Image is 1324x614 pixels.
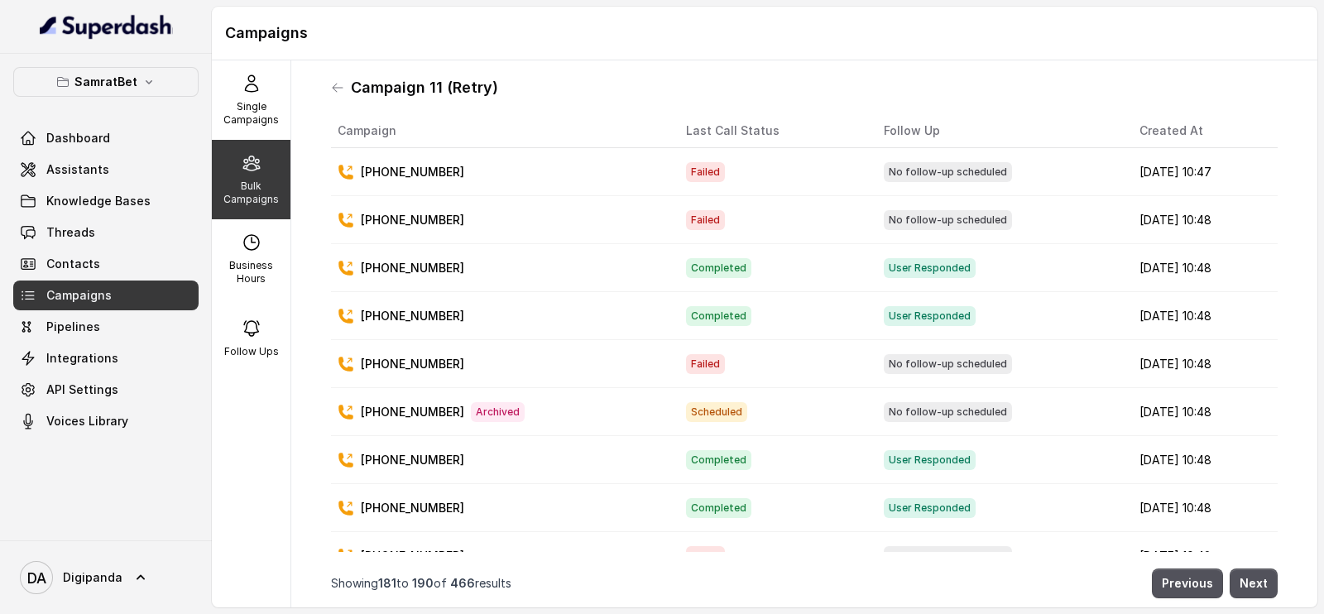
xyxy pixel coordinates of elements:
a: Pipelines [13,312,199,342]
p: [PHONE_NUMBER] [361,500,464,516]
a: Integrations [13,343,199,373]
p: [PHONE_NUMBER] [361,452,464,468]
span: Failed [686,354,725,374]
p: Business Hours [218,259,284,285]
td: [DATE] 10:48 [1126,340,1278,388]
span: Archived [471,402,525,422]
p: SamratBet [74,72,137,92]
p: Follow Ups [224,345,279,358]
a: API Settings [13,375,199,405]
td: [DATE] 10:47 [1126,148,1278,196]
span: No follow-up scheduled [884,162,1012,182]
span: Completed [686,258,751,278]
th: Last Call Status [673,114,871,148]
td: [DATE] 10:48 [1126,244,1278,292]
span: API Settings [46,381,118,398]
p: Bulk Campaigns [218,180,284,206]
a: Digipanda [13,554,199,601]
span: Scheduled [686,402,747,422]
span: No follow-up scheduled [884,402,1012,422]
a: Dashboard [13,123,199,153]
a: Knowledge Bases [13,186,199,216]
p: Single Campaigns [218,100,284,127]
img: light.svg [40,13,173,40]
button: SamratBet [13,67,199,97]
span: 190 [412,576,434,590]
a: Contacts [13,249,199,279]
span: No follow-up scheduled [884,210,1012,230]
span: User Responded [884,498,976,518]
span: Completed [686,498,751,518]
a: Threads [13,218,199,247]
text: DA [27,569,46,587]
th: Follow Up [871,114,1126,148]
span: Knowledge Bases [46,193,151,209]
span: Completed [686,450,751,470]
p: [PHONE_NUMBER] [361,308,464,324]
a: Voices Library [13,406,199,436]
td: [DATE] 10:48 [1126,532,1278,580]
span: Threads [46,224,95,241]
td: [DATE] 10:48 [1126,196,1278,244]
nav: Pagination [331,559,1278,608]
span: Failed [686,210,725,230]
p: [PHONE_NUMBER] [361,260,464,276]
p: [PHONE_NUMBER] [361,356,464,372]
p: [PHONE_NUMBER] [361,548,464,564]
h1: Campaign 11 (Retry) [351,74,498,101]
span: Failed [686,546,725,566]
p: [PHONE_NUMBER] [361,212,464,228]
button: Previous [1152,568,1223,598]
a: Campaigns [13,281,199,310]
span: Completed [686,306,751,326]
span: User Responded [884,450,976,470]
span: No follow-up scheduled [884,354,1012,374]
span: Digipanda [63,569,122,586]
p: [PHONE_NUMBER] [361,404,464,420]
span: Dashboard [46,130,110,146]
span: Pipelines [46,319,100,335]
h1: Campaigns [225,20,1304,46]
a: Assistants [13,155,199,185]
td: [DATE] 10:48 [1126,484,1278,532]
span: Contacts [46,256,100,272]
span: Failed [686,162,725,182]
span: Campaigns [46,287,112,304]
span: User Responded [884,258,976,278]
span: 466 [450,576,475,590]
button: Next [1230,568,1278,598]
td: [DATE] 10:48 [1126,388,1278,436]
th: Created At [1126,114,1278,148]
span: No follow-up scheduled [884,546,1012,566]
td: [DATE] 10:48 [1126,436,1278,484]
span: Assistants [46,161,109,178]
p: Showing to of results [331,575,511,592]
span: Integrations [46,350,118,367]
td: [DATE] 10:48 [1126,292,1278,340]
span: User Responded [884,306,976,326]
span: 181 [378,576,396,590]
th: Campaign [331,114,673,148]
p: [PHONE_NUMBER] [361,164,464,180]
span: Voices Library [46,413,128,429]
